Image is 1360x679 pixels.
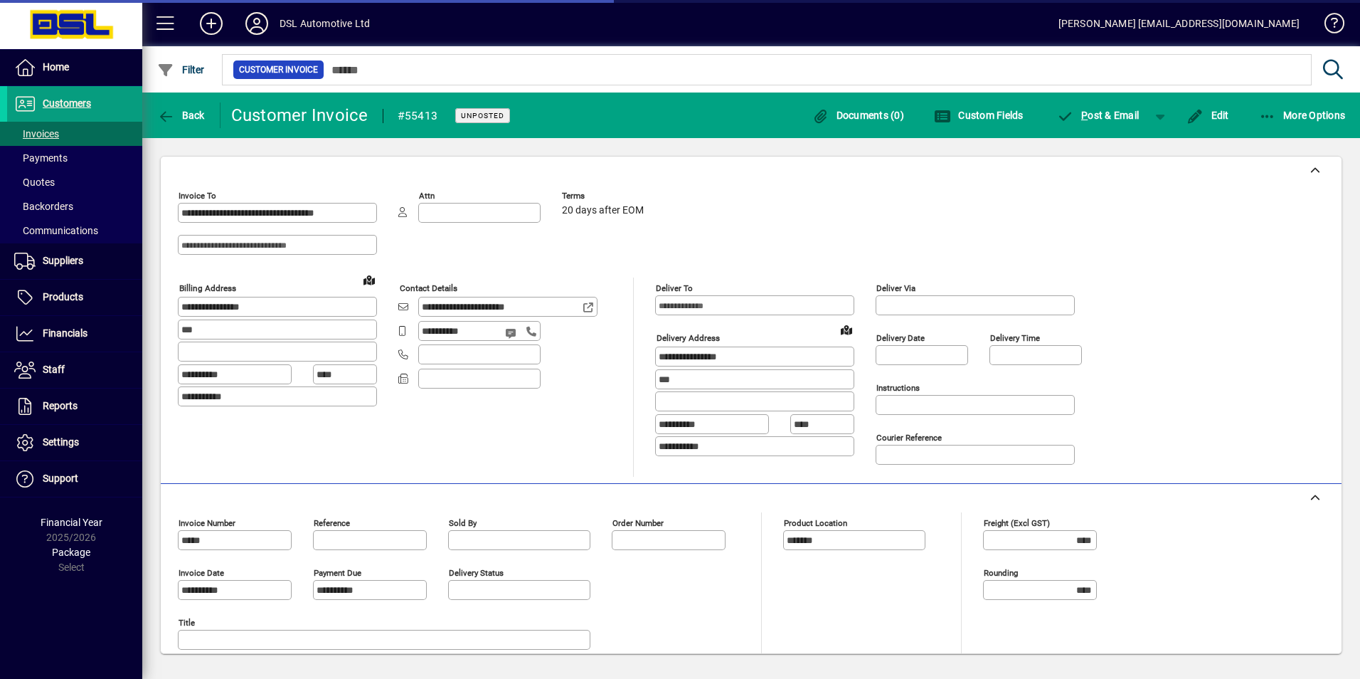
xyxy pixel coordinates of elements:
[154,102,208,128] button: Back
[43,98,91,109] span: Customers
[656,283,693,293] mat-label: Deliver To
[142,102,221,128] app-page-header-button: Back
[876,383,920,393] mat-label: Instructions
[562,191,647,201] span: Terms
[314,568,361,578] mat-label: Payment due
[179,618,195,628] mat-label: Title
[1314,3,1342,49] a: Knowledge Base
[7,280,142,315] a: Products
[43,473,78,484] span: Support
[449,518,477,528] mat-label: Sold by
[7,316,142,352] a: Financials
[835,318,858,341] a: View on map
[234,11,280,36] button: Profile
[7,243,142,279] a: Suppliers
[7,146,142,170] a: Payments
[7,219,142,243] a: Communications
[43,255,83,266] span: Suppliers
[876,333,925,343] mat-label: Delivery date
[43,364,65,375] span: Staff
[41,517,102,528] span: Financial Year
[7,194,142,219] a: Backorders
[984,518,1050,528] mat-label: Freight (excl GST)
[14,177,55,188] span: Quotes
[930,102,1027,128] button: Custom Fields
[1183,102,1233,128] button: Edit
[7,122,142,146] a: Invoices
[231,104,368,127] div: Customer Invoice
[808,102,908,128] button: Documents (0)
[7,425,142,460] a: Settings
[43,436,79,448] span: Settings
[14,152,68,164] span: Payments
[43,327,87,339] span: Financials
[612,518,664,528] mat-label: Order number
[7,50,142,85] a: Home
[1259,110,1346,121] span: More Options
[1050,102,1147,128] button: Post & Email
[188,11,234,36] button: Add
[1057,110,1139,121] span: ost & Email
[157,110,205,121] span: Back
[14,128,59,140] span: Invoices
[876,433,942,443] mat-label: Courier Reference
[239,63,318,77] span: Customer Invoice
[7,170,142,194] a: Quotes
[52,547,90,558] span: Package
[984,568,1018,578] mat-label: Rounding
[314,518,350,528] mat-label: Reference
[14,201,73,212] span: Backorders
[358,268,381,291] a: View on map
[562,205,644,216] span: 20 days after EOM
[1058,12,1300,35] div: [PERSON_NAME] [EMAIL_ADDRESS][DOMAIN_NAME]
[179,191,216,201] mat-label: Invoice To
[419,191,435,201] mat-label: Attn
[157,64,205,75] span: Filter
[1186,110,1229,121] span: Edit
[1081,110,1088,121] span: P
[449,568,504,578] mat-label: Delivery status
[495,316,529,350] button: Send SMS
[934,110,1024,121] span: Custom Fields
[43,400,78,411] span: Reports
[990,333,1040,343] mat-label: Delivery time
[43,291,83,302] span: Products
[179,518,235,528] mat-label: Invoice number
[876,283,915,293] mat-label: Deliver via
[1255,102,1349,128] button: More Options
[461,111,504,120] span: Unposted
[280,12,370,35] div: DSL Automotive Ltd
[398,105,438,127] div: #55413
[179,568,224,578] mat-label: Invoice date
[812,110,904,121] span: Documents (0)
[7,461,142,497] a: Support
[7,352,142,388] a: Staff
[7,389,142,424] a: Reports
[14,225,98,236] span: Communications
[154,57,208,83] button: Filter
[784,518,847,528] mat-label: Product location
[43,61,69,73] span: Home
